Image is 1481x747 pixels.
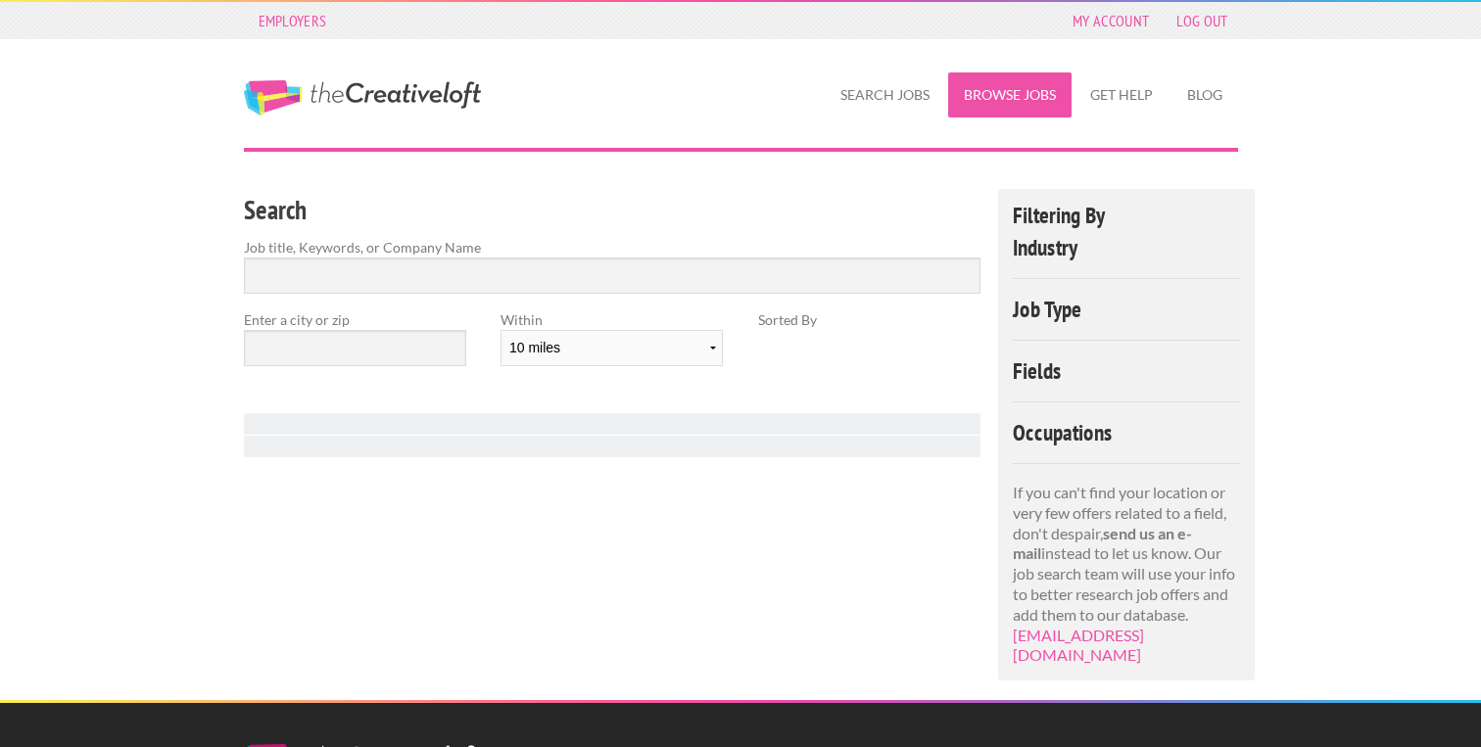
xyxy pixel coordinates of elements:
[244,237,981,257] label: Job title, Keywords, or Company Name
[1013,421,1241,444] h4: Occupations
[249,7,337,34] a: Employers
[244,192,981,229] h3: Search
[1171,72,1238,117] a: Blog
[1063,7,1159,34] a: My Account
[825,72,945,117] a: Search Jobs
[244,80,481,116] a: The Creative Loft
[1013,626,1144,665] a: [EMAIL_ADDRESS][DOMAIN_NAME]
[1013,236,1241,258] h4: Industry
[501,309,723,330] label: Within
[948,72,1072,117] a: Browse Jobs
[1013,204,1241,226] h4: Filtering By
[244,309,466,330] label: Enter a city or zip
[1013,524,1192,563] strong: send us an e-mail
[758,309,980,330] label: Sorted By
[1013,359,1241,382] h4: Fields
[1013,483,1241,666] p: If you can't find your location or very few offers related to a field, don't despair, instead to ...
[1013,298,1241,320] h4: Job Type
[244,257,981,294] input: Search
[1075,72,1169,117] a: Get Help
[1167,7,1237,34] a: Log Out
